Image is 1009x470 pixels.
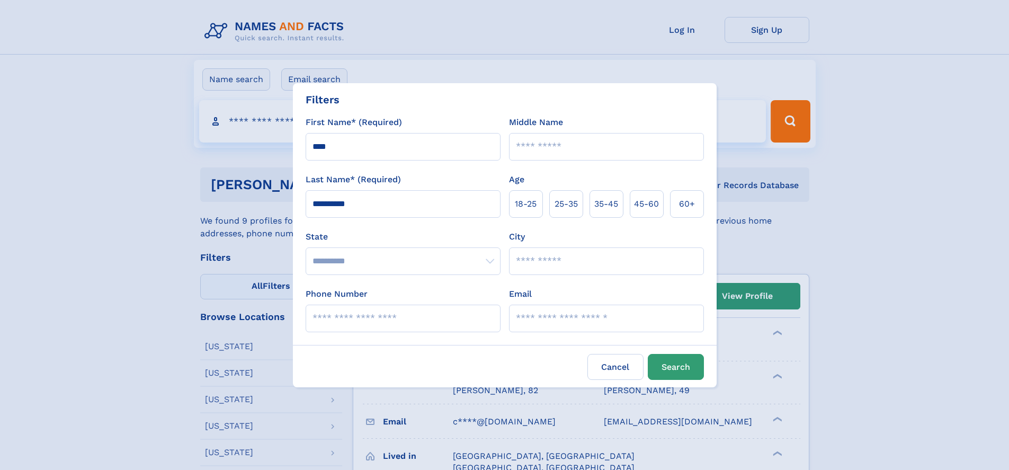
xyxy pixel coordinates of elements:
span: 60+ [679,198,695,210]
span: 25‑35 [555,198,578,210]
label: Cancel [587,354,644,380]
span: 18‑25 [515,198,537,210]
span: 35‑45 [594,198,618,210]
button: Search [648,354,704,380]
label: State [306,230,501,243]
span: 45‑60 [634,198,659,210]
label: Middle Name [509,116,563,129]
div: Filters [306,92,340,108]
label: Age [509,173,524,186]
label: Phone Number [306,288,368,300]
label: First Name* (Required) [306,116,402,129]
label: Last Name* (Required) [306,173,401,186]
label: City [509,230,525,243]
label: Email [509,288,532,300]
